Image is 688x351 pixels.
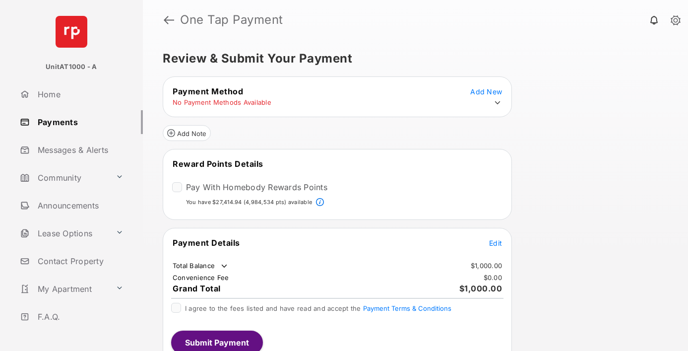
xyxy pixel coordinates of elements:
span: Payment Details [173,238,240,248]
td: $1,000.00 [470,261,502,270]
a: Home [16,82,143,106]
button: I agree to the fees listed and have read and accept the [363,304,451,312]
td: Total Balance [172,261,229,271]
a: Community [16,166,112,190]
span: Add New [470,87,502,96]
td: No Payment Methods Available [172,98,272,107]
label: Pay With Homebody Rewards Points [186,182,327,192]
a: Payments [16,110,143,134]
strong: One Tap Payment [180,14,283,26]
span: Payment Method [173,86,243,96]
span: $1,000.00 [459,283,502,293]
td: $0.00 [483,273,502,282]
button: Add New [470,86,502,96]
span: I agree to the fees listed and have read and accept the [185,304,451,312]
span: Grand Total [173,283,221,293]
p: You have $27,414.94 (4,984,534 pts) available [186,198,312,207]
h5: Review & Submit Your Payment [163,53,660,65]
td: Convenience Fee [172,273,230,282]
p: UnitAT1000 - A [46,62,97,72]
img: svg+xml;base64,PHN2ZyB4bWxucz0iaHR0cDovL3d3dy53My5vcmcvMjAwMC9zdmciIHdpZHRoPSI2NCIgaGVpZ2h0PSI2NC... [56,16,87,48]
span: Edit [489,239,502,247]
a: F.A.Q. [16,305,143,329]
button: Edit [489,238,502,248]
button: Add Note [163,125,211,141]
span: Reward Points Details [173,159,263,169]
a: Announcements [16,194,143,217]
a: My Apartment [16,277,112,301]
a: Lease Options [16,221,112,245]
a: Contact Property [16,249,143,273]
a: Messages & Alerts [16,138,143,162]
